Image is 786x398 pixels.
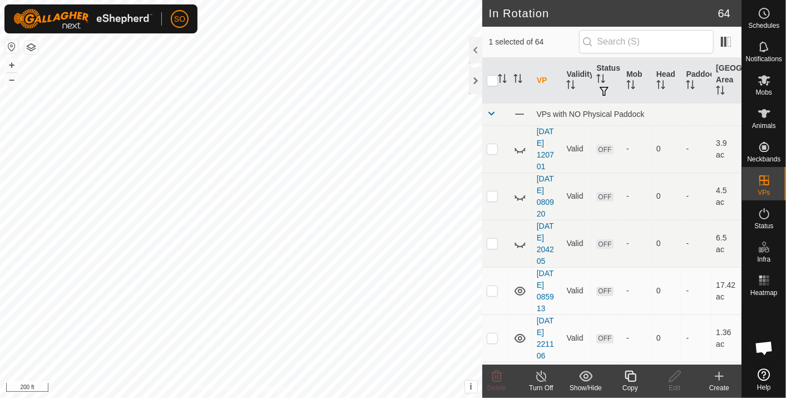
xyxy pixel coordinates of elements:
td: - [681,220,711,267]
span: Neckbands [747,156,780,163]
p-sorticon: Activate to sort [716,87,725,96]
div: Show/Hide [563,383,608,393]
span: OFF [596,192,613,202]
td: Valid [562,173,592,220]
a: Privacy Policy [197,384,239,394]
td: - [681,173,711,220]
div: Create [697,383,741,393]
th: Status [592,58,622,104]
td: 0 [652,267,682,315]
button: + [5,58,18,72]
input: Search (S) [579,30,714,53]
div: Edit [652,383,697,393]
th: Head [652,58,682,104]
td: Valid [562,220,592,267]
th: [GEOGRAPHIC_DATA] Area [711,58,741,104]
p-sorticon: Activate to sort [498,76,507,85]
td: 0 [652,125,682,173]
div: VPs with NO Physical Paddock [537,110,737,119]
span: 64 [718,5,730,22]
td: 6.5 ac [711,220,741,267]
button: – [5,73,18,86]
div: Turn Off [519,383,563,393]
td: 0 [652,315,682,362]
span: VPs [758,189,770,196]
div: - [626,238,647,249]
td: 4.5 ac [711,173,741,220]
span: 1 selected of 64 [489,36,579,48]
div: - [626,190,647,202]
div: - [626,285,647,297]
td: 1.36 ac [711,315,741,362]
div: Open chat [748,331,781,365]
div: Copy [608,383,652,393]
span: OFF [596,145,613,154]
td: 0 [652,220,682,267]
p-sorticon: Activate to sort [686,82,695,91]
span: Status [754,223,773,229]
th: Paddock [681,58,711,104]
span: Animals [752,122,776,129]
a: [DATE] 221106 [537,316,554,360]
th: Mob [622,58,652,104]
th: VP [532,58,562,104]
div: - [626,332,647,344]
td: Valid [562,125,592,173]
a: Contact Us [252,384,285,394]
td: - [681,267,711,315]
td: 3.9 ac [711,125,741,173]
a: Help [742,364,786,395]
td: - [681,125,711,173]
div: - [626,143,647,155]
span: OFF [596,287,613,296]
p-sorticon: Activate to sort [626,82,635,91]
span: Help [757,384,771,391]
a: [DATE] 080920 [537,174,554,218]
span: Infra [757,256,770,263]
img: Gallagher Logo [13,9,152,29]
span: Delete [487,384,507,392]
td: Valid [562,267,592,315]
td: Valid [562,315,592,362]
td: 0 [652,173,682,220]
button: Map Layers [24,41,38,54]
p-sorticon: Activate to sort [656,82,665,91]
span: Schedules [748,22,779,29]
td: 17.42 ac [711,267,741,315]
th: Validity [562,58,592,104]
p-sorticon: Activate to sort [566,82,575,91]
a: [DATE] 204205 [537,222,554,266]
span: Mobs [756,89,772,96]
span: OFF [596,334,613,343]
p-sorticon: Activate to sort [513,76,522,85]
button: i [465,381,477,393]
p-sorticon: Activate to sort [596,76,605,85]
span: Notifications [746,56,782,62]
span: SO [174,13,185,25]
a: [DATE] 120701 [537,127,554,171]
span: OFF [596,239,613,249]
span: i [469,382,472,391]
td: - [681,315,711,362]
button: Reset Map [5,40,18,53]
a: [DATE] 085913 [537,269,554,313]
h2: In Rotation [489,7,718,20]
span: Heatmap [750,289,778,296]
